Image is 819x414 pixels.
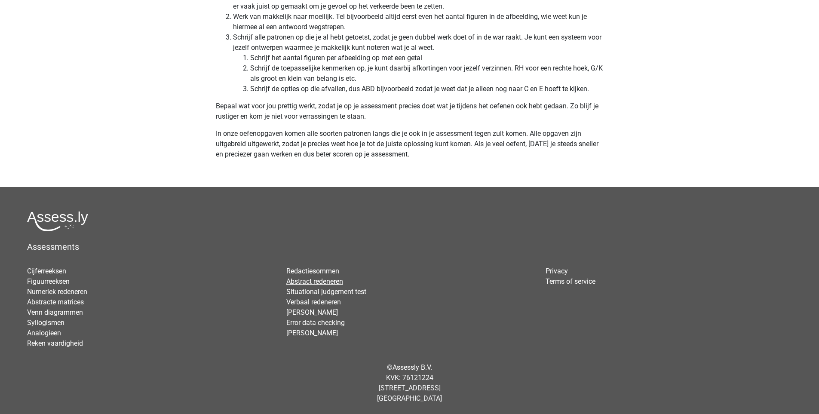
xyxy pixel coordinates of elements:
div: © KVK: 76121224 [STREET_ADDRESS] [GEOGRAPHIC_DATA] [21,356,798,411]
a: Abstract redeneren [286,277,343,285]
img: Assessly logo [27,211,88,231]
a: Error data checking [286,319,345,327]
li: Schrijf alle patronen op die je al hebt getoetst, zodat je geen dubbel werk doet of in de war raa... [233,32,604,94]
a: Assessly B.V. [393,363,432,371]
a: Redactiesommen [286,267,339,275]
a: Analogieen [27,329,61,337]
li: Schrijf de toepasselijke kenmerken op, je kunt daarbij afkortingen voor jezelf verzinnen. RH voor... [250,63,604,84]
p: In onze oefenopgaven komen alle soorten patronen langs die je ook in je assessment tegen zult kom... [216,129,604,170]
li: Schrijf de opties op die afvallen, dus ABD bijvoorbeeld zodat je weet dat je alleen nog naar C en... [250,84,604,94]
a: Abstracte matrices [27,298,84,306]
a: [PERSON_NAME] [286,329,338,337]
a: Figuurreeksen [27,277,70,285]
a: Cijferreeksen [27,267,66,275]
li: Werk van makkelijk naar moeilijk. Tel bijvoorbeeld altijd eerst even het aantal figuren in de afb... [233,12,604,32]
a: Terms of service [546,277,595,285]
a: [PERSON_NAME] [286,308,338,316]
a: Reken vaardigheid [27,339,83,347]
a: Situational judgement test [286,288,366,296]
h5: Assessments [27,242,792,252]
a: Syllogismen [27,319,64,327]
a: Numeriek redeneren [27,288,87,296]
a: Verbaal redeneren [286,298,341,306]
a: Privacy [546,267,568,275]
p: Bepaal wat voor jou prettig werkt, zodat je op je assessment precies doet wat je tijdens het oefe... [216,101,604,122]
li: Schrijf het aantal figuren per afbeelding op met een getal [250,53,604,63]
a: Venn diagrammen [27,308,83,316]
